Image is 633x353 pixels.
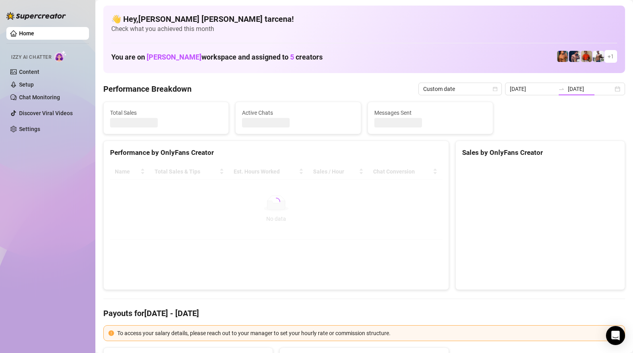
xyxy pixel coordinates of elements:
span: Izzy AI Chatter [11,54,51,61]
span: Active Chats [242,108,354,117]
img: JG [557,51,568,62]
input: Start date [510,85,555,93]
span: Custom date [423,83,497,95]
a: Content [19,69,39,75]
div: Performance by OnlyFans Creator [110,147,442,158]
h4: Payouts for [DATE] - [DATE] [103,308,625,319]
span: swap-right [558,86,565,92]
span: to [558,86,565,92]
a: Discover Viral Videos [19,110,73,116]
div: Sales by OnlyFans Creator [462,147,618,158]
div: Open Intercom Messenger [606,326,625,345]
img: AI Chatter [54,50,67,62]
span: 5 [290,53,294,61]
img: Justin [581,51,592,62]
a: Setup [19,81,34,88]
span: calendar [493,87,497,91]
span: loading [272,198,280,206]
span: Check what you achieved this month [111,25,617,33]
div: To access your salary details, please reach out to your manager to set your hourly rate or commis... [117,329,620,338]
span: Total Sales [110,108,222,117]
span: Messages Sent [374,108,486,117]
h4: 👋 Hey, [PERSON_NAME] [PERSON_NAME] tarcena ! [111,14,617,25]
h4: Performance Breakdown [103,83,192,95]
a: Chat Monitoring [19,94,60,100]
span: + 1 [608,52,614,61]
a: Settings [19,126,40,132]
input: End date [568,85,613,93]
h1: You are on workspace and assigned to creators [111,53,323,62]
img: logo-BBDzfeDw.svg [6,12,66,20]
span: [PERSON_NAME] [147,53,201,61]
span: exclamation-circle [108,330,114,336]
img: Axel [569,51,580,62]
a: Home [19,30,34,37]
img: JUSTIN [593,51,604,62]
